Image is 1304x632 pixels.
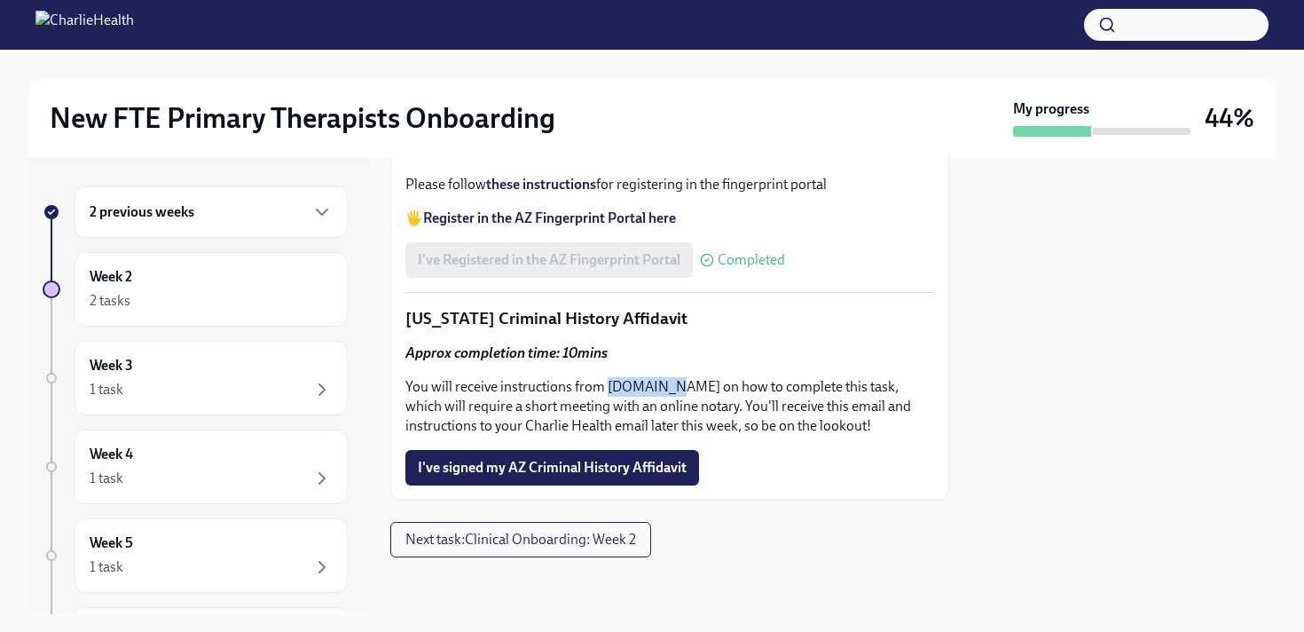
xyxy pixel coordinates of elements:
div: 1 task [90,557,123,577]
p: 🖐️ [405,209,934,228]
div: 1 task [90,380,123,399]
a: Register in the AZ Fingerprint Portal here [423,209,676,226]
div: 2 previous weeks [75,186,348,238]
button: I've signed my AZ Criminal History Affidavit [405,450,699,486]
div: 2 tasks [90,291,130,311]
p: Please follow for registering in the fingerprint portal [405,175,934,194]
h6: 2 previous weeks [90,202,194,222]
strong: Approx completion time: 10mins [405,344,608,361]
strong: My progress [1013,99,1089,119]
h6: Week 5 [90,533,133,553]
span: Next task : Clinical Onboarding: Week 2 [405,531,636,549]
div: 1 task [90,469,123,488]
span: I've signed my AZ Criminal History Affidavit [418,459,687,477]
h6: Week 3 [90,356,133,375]
p: You will receive instructions from [DOMAIN_NAME] on how to complete this task, which will require... [405,377,934,436]
button: Next task:Clinical Onboarding: Week 2 [390,522,651,557]
img: CharlieHealth [35,11,134,39]
a: Week 31 task [43,341,348,415]
a: Week 51 task [43,518,348,593]
p: [US_STATE] Criminal History Affidavit [405,307,934,330]
span: Completed [718,253,785,267]
h2: New FTE Primary Therapists Onboarding [50,100,555,136]
a: these instructions [486,176,596,193]
a: Week 22 tasks [43,252,348,327]
h3: 44% [1205,102,1254,134]
h6: Week 2 [90,267,132,287]
h6: Week 4 [90,445,133,464]
strong: Approx completion time: 15mins [405,142,607,159]
a: Week 41 task [43,430,348,504]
